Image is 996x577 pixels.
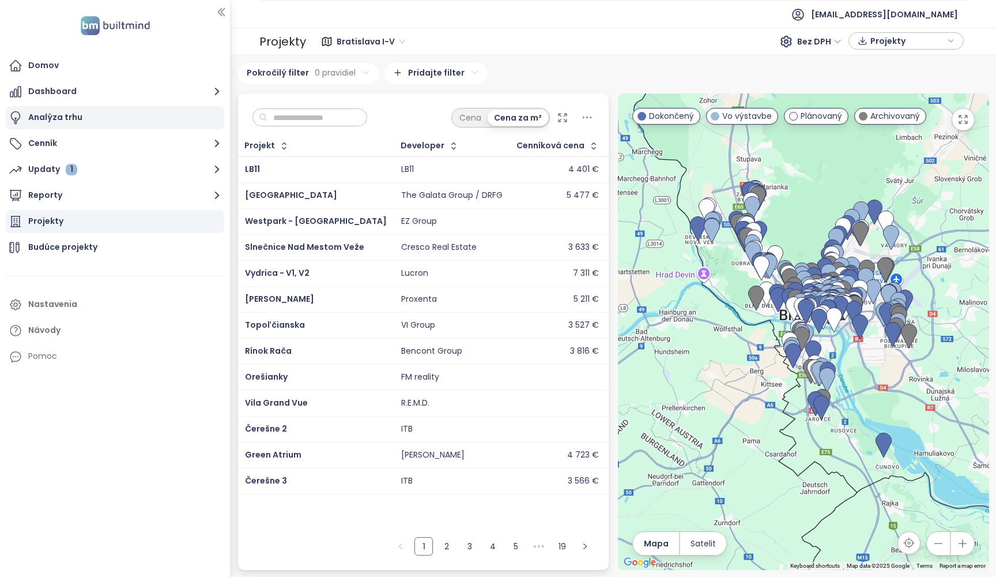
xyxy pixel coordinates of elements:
[245,423,287,434] a: Čerešne 2
[691,537,716,550] span: Satelit
[244,142,275,149] div: Projekt
[582,543,588,550] span: right
[649,110,694,122] span: Dokončený
[245,189,337,201] a: [GEOGRAPHIC_DATA]
[484,538,501,555] a: 4
[28,110,82,125] div: Analýza trhu
[401,294,437,305] div: Proxenta
[6,236,224,259] a: Budúce projekty
[870,110,920,122] span: Archivovaný
[916,563,933,569] a: Terms (opens in new tab)
[461,538,478,555] a: 3
[245,371,288,383] span: Orešianky
[401,476,413,486] div: ITB
[530,537,548,556] li: Nasledujúcich 5 strán
[401,142,444,149] div: Developer
[6,345,224,368] div: Pomoc
[453,110,488,126] div: Cena
[401,346,462,357] div: Bencont Group
[568,242,599,253] div: 3 633 €
[847,563,910,569] span: Map data ©2025 Google
[621,555,659,570] img: Google
[573,268,599,279] div: 7 311 €
[401,320,435,331] div: VI Group
[28,214,63,228] div: Projekty
[6,132,224,155] button: Cenník
[6,54,224,77] a: Domov
[507,538,525,555] a: 5
[438,538,455,555] a: 2
[245,163,260,175] a: LB11
[401,424,413,434] div: ITB
[414,537,433,556] li: 1
[384,63,488,84] div: Pridajte filter
[6,293,224,316] a: Nastavenia
[621,555,659,570] a: Open this area in Google Maps (opens a new window)
[516,142,584,149] div: Cenníková cena
[855,32,957,50] div: button
[6,106,224,129] a: Analýza trhu
[245,345,292,357] a: Rínok Rača
[391,537,410,556] li: Predchádzajúca strana
[415,538,432,555] a: 1
[801,110,842,122] span: Plánovaný
[259,30,306,53] div: Projekty
[797,33,842,50] span: Bez DPH
[28,162,77,177] div: Updaty
[574,294,599,305] div: 5 211 €
[401,372,439,383] div: FM reality
[245,241,364,253] span: Slnečnice Nad Mestom Veže
[6,319,224,342] a: Návody
[870,32,945,50] span: Projekty
[790,562,840,570] button: Keyboard shortcuts
[245,449,301,460] a: Green Atrium
[337,33,405,50] span: Bratislava I-V
[6,158,224,181] button: Updaty 1
[633,532,679,555] button: Mapa
[553,537,571,556] li: 19
[576,537,594,556] li: Nasledujúca strana
[568,164,599,175] div: 4 401 €
[238,63,379,84] div: Pokročilý filter
[245,319,305,331] span: Topoľčianska
[77,14,153,38] img: logo
[66,164,77,175] div: 1
[245,397,308,409] a: Vila Grand Vue
[6,210,224,233] a: Projekty
[315,66,356,79] span: 0 pravidiel
[245,475,287,486] a: Čerešne 3
[245,267,310,279] a: Vydrica - V1, V2
[401,190,503,201] div: The Galata Group / DRFG
[576,537,594,556] button: right
[940,563,986,569] a: Report a map error
[6,184,224,207] button: Reporty
[28,323,61,338] div: Návody
[401,268,428,279] div: Lucron
[488,110,548,126] div: Cena za m²
[28,58,59,73] div: Domov
[391,537,410,556] button: left
[567,450,599,460] div: 4 723 €
[401,164,414,175] div: LB11
[553,538,571,555] a: 19
[245,215,387,227] a: Westpark - [GEOGRAPHIC_DATA]
[644,537,669,550] span: Mapa
[245,293,314,305] a: [PERSON_NAME]
[722,110,772,122] span: Vo výstavbe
